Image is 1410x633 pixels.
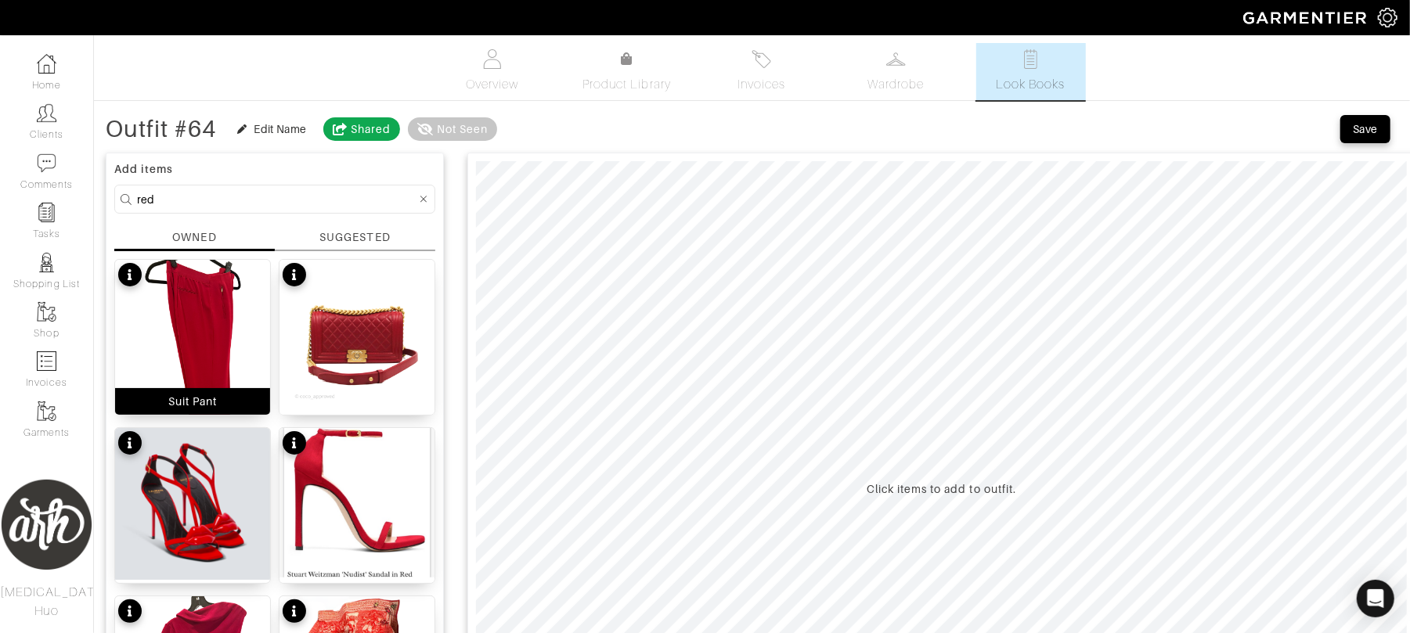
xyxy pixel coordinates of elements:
span: Overview [466,75,518,94]
div: See product info [283,599,306,627]
img: clients-icon-6bae9207a08558b7cb47a8932f037763ab4055f8c8b6bfacd5dc20c3e0201464.png [37,103,56,123]
div: See product info [118,431,142,459]
a: Overview [438,43,547,100]
img: garments-icon-b7da505a4dc4fd61783c78ac3ca0ef83fa9d6f193b1c9dc38574b1d14d53ca28.png [37,401,56,421]
img: details [115,428,270,580]
div: Suit Pant [168,394,217,409]
div: Save [1353,121,1378,137]
div: See product info [283,263,306,290]
span: Look Books [996,75,1066,94]
button: Save [1340,115,1390,143]
span: Invoices [737,75,785,94]
div: See product info [118,263,142,290]
img: orders-27d20c2124de7fd6de4e0e44c1d41de31381a507db9b33961299e4e07d508b8c.svg [752,49,771,69]
div: Not Seen [437,121,488,137]
div: See product info [283,431,306,459]
span: Wardrobe [867,75,924,94]
input: Search... [137,189,417,209]
img: gear-icon-white-bd11855cb880d31180b6d7d6211b90ccbf57a29d726f0c71d8c61bd08dd39cc2.png [1378,8,1397,27]
div: Shared [351,121,391,137]
div: Edit Name [254,121,307,137]
img: reminder-icon-8004d30b9f0a5d33ae49ab947aed9ed385cf756f9e5892f1edd6e32f2345188e.png [37,203,56,222]
div: Add items [114,161,435,177]
img: garments-icon-b7da505a4dc4fd61783c78ac3ca0ef83fa9d6f193b1c9dc38574b1d14d53ca28.png [37,302,56,322]
a: Look Books [976,43,1086,100]
div: See product info [118,599,142,627]
img: orders-icon-0abe47150d42831381b5fb84f609e132dff9fe21cb692f30cb5eec754e2cba89.png [37,351,56,371]
div: SUGGESTED [319,229,390,246]
img: details [279,260,435,415]
img: basicinfo-40fd8af6dae0f16599ec9e87c0ef1c0a1fdea2edbe929e3d69a839185d80c458.svg [482,49,502,69]
span: Product Library [582,75,671,94]
img: comment-icon-a0a6a9ef722e966f86d9cbdc48e553b5cf19dbc54f86b18d962a5391bc8f6eb6.png [37,153,56,173]
img: garmentier-logo-header-white-b43fb05a5012e4ada735d5af1a66efaba907eab6374d6393d1fbf88cb4ef424d.png [1235,4,1378,31]
img: details [115,260,270,466]
button: Edit Name [229,120,316,138]
img: todo-9ac3debb85659649dc8f770b8b6100bb5dab4b48dedcbae339e5042a72dfd3cc.svg [1021,49,1040,69]
img: stylists-icon-eb353228a002819b7ec25b43dbf5f0378dd9e0616d9560372ff212230b889e62.png [37,253,56,272]
a: Wardrobe [842,43,951,100]
div: Outfit #64 [106,121,217,137]
div: Click items to add to outfit. [867,481,1016,497]
img: details [279,428,435,583]
div: Open Intercom Messenger [1357,580,1394,617]
img: dashboard-icon-dbcd8f5a0b271acd01030246c82b418ddd0df26cd7fceb0bd07c9910d44c42f6.png [37,54,56,74]
a: Product Library [572,50,682,94]
img: wardrobe-487a4870c1b7c33e795ec22d11cfc2ed9d08956e64fb3008fe2437562e282088.svg [886,49,906,69]
div: OWNED [172,229,216,245]
a: Invoices [707,43,817,100]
